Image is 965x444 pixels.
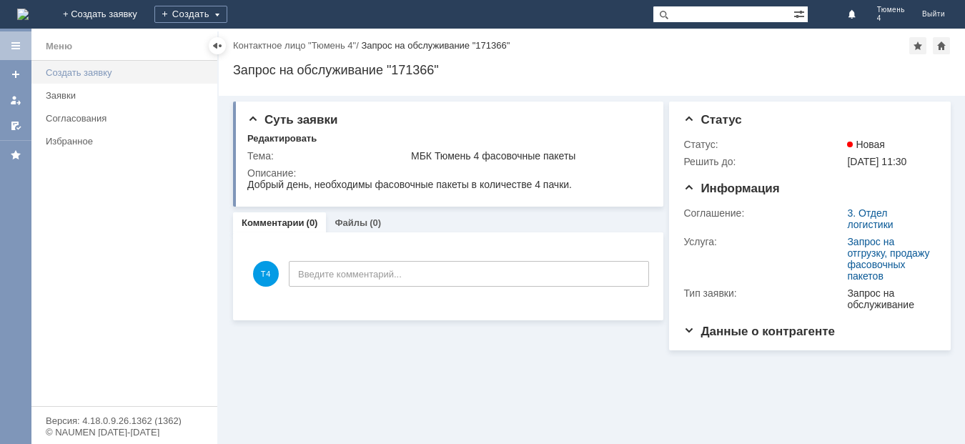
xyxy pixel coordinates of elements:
div: Тип заявки: [683,287,844,299]
div: / [233,40,361,51]
div: Запрос на обслуживание "171366" [361,40,510,51]
span: Информация [683,182,779,195]
div: Статус: [683,139,844,150]
a: Создать заявку [4,63,27,86]
span: 4 [877,14,905,23]
div: Тема: [247,150,408,162]
div: Описание: [247,167,648,179]
div: Сделать домашней страницей [933,37,950,54]
div: МБК Тюмень 4 фасовочные пакеты [411,150,645,162]
a: Файлы [335,217,367,228]
div: (0) [370,217,381,228]
span: Т4 [253,261,279,287]
div: Версия: 4.18.0.9.26.1362 (1362) [46,416,203,425]
div: Услуга: [683,236,844,247]
div: Редактировать [247,133,317,144]
span: Расширенный поиск [793,6,808,20]
span: Статус [683,113,741,127]
div: © NAUMEN [DATE]-[DATE] [46,428,203,437]
div: Согласования [46,113,209,124]
span: Данные о контрагенте [683,325,835,338]
div: Запрос на обслуживание "171366" [233,63,951,77]
span: Новая [847,139,885,150]
a: Мои заявки [4,89,27,112]
a: Заявки [40,84,214,107]
div: Запрос на обслуживание [847,287,931,310]
span: Тюмень [877,6,905,14]
div: (0) [307,217,318,228]
img: logo [17,9,29,20]
a: Мои согласования [4,114,27,137]
a: Согласования [40,107,214,129]
span: Суть заявки [247,113,337,127]
div: Решить до: [683,156,844,167]
div: Заявки [46,90,209,101]
a: Перейти на домашнюю страницу [17,9,29,20]
div: Создать заявку [46,67,209,78]
div: Избранное [46,136,193,147]
div: Соглашение: [683,207,844,219]
div: Создать [154,6,227,23]
a: Создать заявку [40,61,214,84]
div: Добавить в избранное [909,37,926,54]
div: Скрыть меню [209,37,226,54]
span: [DATE] 11:30 [847,156,906,167]
a: Комментарии [242,217,305,228]
a: Запрос на отгрузку, продажу фасовочных пакетов [847,236,929,282]
div: Меню [46,38,72,55]
a: 3. Отдел логистики [847,207,893,230]
a: Контактное лицо "Тюмень 4" [233,40,356,51]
